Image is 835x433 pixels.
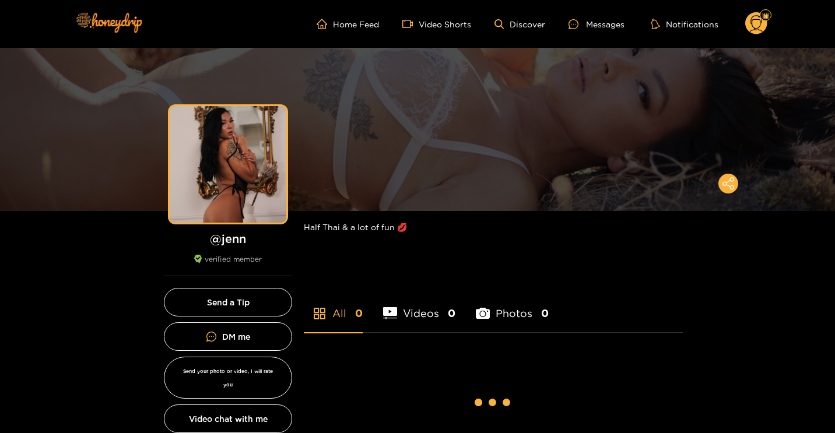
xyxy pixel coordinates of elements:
span: 0 [355,306,363,321]
a: Home Feed [317,19,379,29]
span: home [317,19,333,29]
span: 0 [448,306,455,321]
button: Send your photo or video, I will rate you [164,357,292,399]
span: appstore [313,307,327,321]
li: Videos [383,280,455,332]
button: Notifications [648,18,722,30]
span: 0 [541,306,549,321]
div: Half Thai & a lot of fun 💋 [304,211,683,243]
a: DM me [164,322,292,351]
button: Video chat with me [164,404,292,433]
span: video-camera [402,19,419,29]
li: Photos [476,280,549,332]
div: verified member [164,255,292,276]
button: Send a Tip [164,288,292,316]
a: Discover [494,19,545,29]
h1: @ jenn [164,231,292,246]
div: Messages [569,17,625,31]
li: All [304,280,363,332]
img: Fan Level [762,12,769,19]
a: Video Shorts [402,19,471,29]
